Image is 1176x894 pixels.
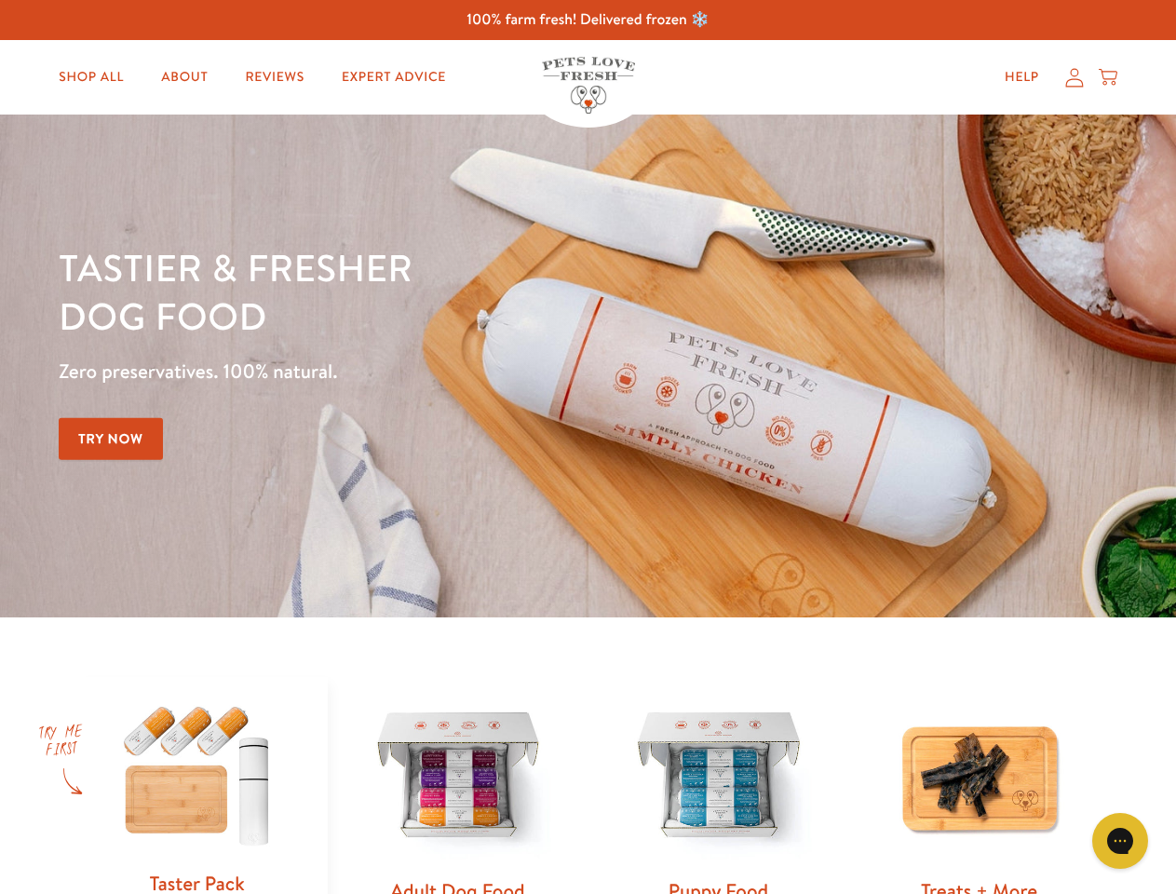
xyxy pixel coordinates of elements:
[59,418,163,460] a: Try Now
[146,59,223,96] a: About
[59,243,764,340] h1: Tastier & fresher dog food
[59,355,764,388] p: Zero preservatives. 100% natural.
[1083,806,1157,875] iframe: Gorgias live chat messenger
[542,57,635,114] img: Pets Love Fresh
[327,59,461,96] a: Expert Advice
[990,59,1054,96] a: Help
[230,59,318,96] a: Reviews
[44,59,139,96] a: Shop All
